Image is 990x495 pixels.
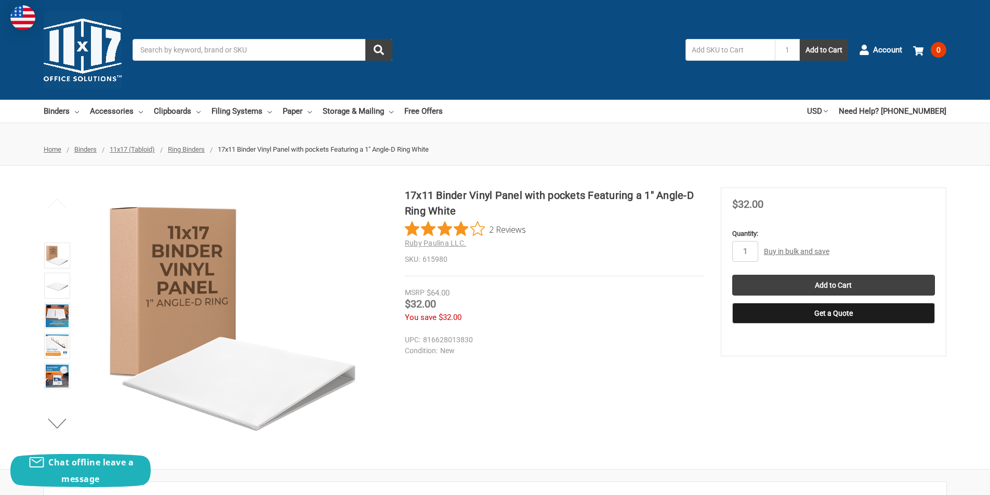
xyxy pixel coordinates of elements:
[913,36,946,63] a: 0
[46,335,69,357] img: 17x11 Binder Vinyl Panel with pockets Featuring a 1" Angle-D Ring White
[839,100,946,123] a: Need Help? [PHONE_NUMBER]
[154,100,201,123] a: Clipboards
[42,413,73,434] button: Next
[405,221,526,237] button: Rated 4 out of 5 stars from 2 reviews. Jump to reviews.
[489,221,526,237] span: 2 Reviews
[405,239,466,247] a: Ruby Paulina LLC.
[764,247,829,256] a: Buy in bulk and save
[807,100,828,123] a: USD
[405,313,437,322] span: You save
[685,39,775,61] input: Add SKU to Cart
[46,365,69,387] img: 17x11 Binder Vinyl Panel with pockets Featuring a 1" Angle-D Ring White
[439,313,461,322] span: $32.00
[74,145,97,153] a: Binders
[800,39,848,61] button: Add to Cart
[873,44,902,56] span: Account
[48,457,134,485] span: Chat offline leave a message
[10,454,151,487] button: Chat offline leave a message
[405,188,704,219] h1: 17x11 Binder Vinyl Panel with pockets Featuring a 1" Angle-D Ring White
[405,335,420,345] dt: UPC:
[133,39,392,61] input: Search by keyword, brand or SKU
[732,303,935,324] button: Get a Quote
[283,100,312,123] a: Paper
[10,5,35,30] img: duty and tax information for United States
[405,298,436,310] span: $32.00
[44,100,79,123] a: Binders
[103,188,363,447] img: 17x11 Binder Vinyl Panel with pockets Featuring a 1" Angle-D Ring White
[110,145,155,153] a: 11x17 (Tabloid)
[405,345,438,356] dt: Condition:
[404,100,443,123] a: Free Offers
[44,145,61,153] a: Home
[859,36,902,63] a: Account
[46,274,69,297] img: 17x11 Binder Vinyl Panel with pockets Featuring a 1" Angle-D Ring White
[44,11,122,89] img: 11x17.com
[931,42,946,58] span: 0
[46,304,69,327] img: 17”x11” Vinyl Binders (615980) White
[405,345,699,356] dd: New
[168,145,205,153] a: Ring Binders
[405,287,425,298] div: MSRP
[732,229,935,239] label: Quantity:
[218,145,429,153] span: 17x11 Binder Vinyl Panel with pockets Featuring a 1" Angle-D Ring White
[732,275,935,296] input: Add to Cart
[212,100,272,123] a: Filing Systems
[405,335,699,345] dd: 816628013830
[42,193,73,213] button: Previous
[90,100,143,123] a: Accessories
[323,100,393,123] a: Storage & Mailing
[46,244,69,267] img: 17x11 Binder Vinyl Panel with pockets Featuring a 1" Angle-D Ring White
[405,254,420,265] dt: SKU:
[732,198,763,210] span: $32.00
[405,254,704,265] dd: 615980
[427,288,450,298] span: $64.00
